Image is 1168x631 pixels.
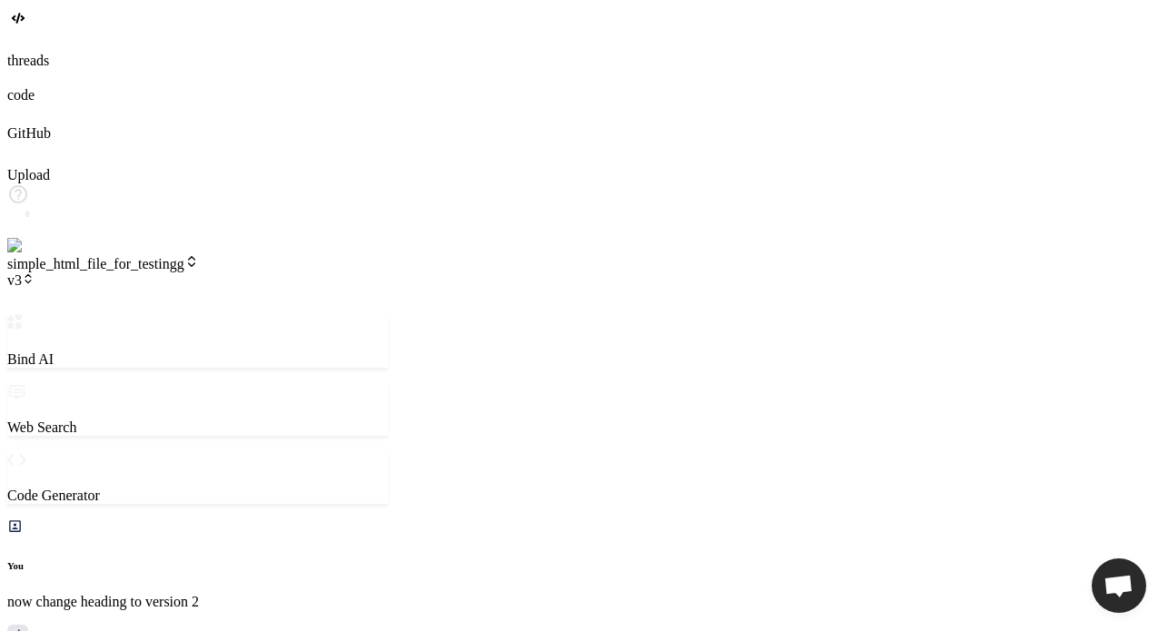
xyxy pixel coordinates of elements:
[1092,558,1146,613] div: Open chat
[7,87,35,103] label: code
[7,53,49,68] label: threads
[7,238,66,254] img: settings
[7,488,388,504] p: Code Generator
[7,560,388,571] h6: You
[7,125,51,141] label: GitHub
[7,167,50,182] label: Upload
[7,419,388,436] p: Web Search
[7,256,199,271] span: simple_html_file_for_testingg
[7,594,388,610] p: now change heading to version 2
[7,272,35,288] span: v3
[7,351,388,368] p: Bind AI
